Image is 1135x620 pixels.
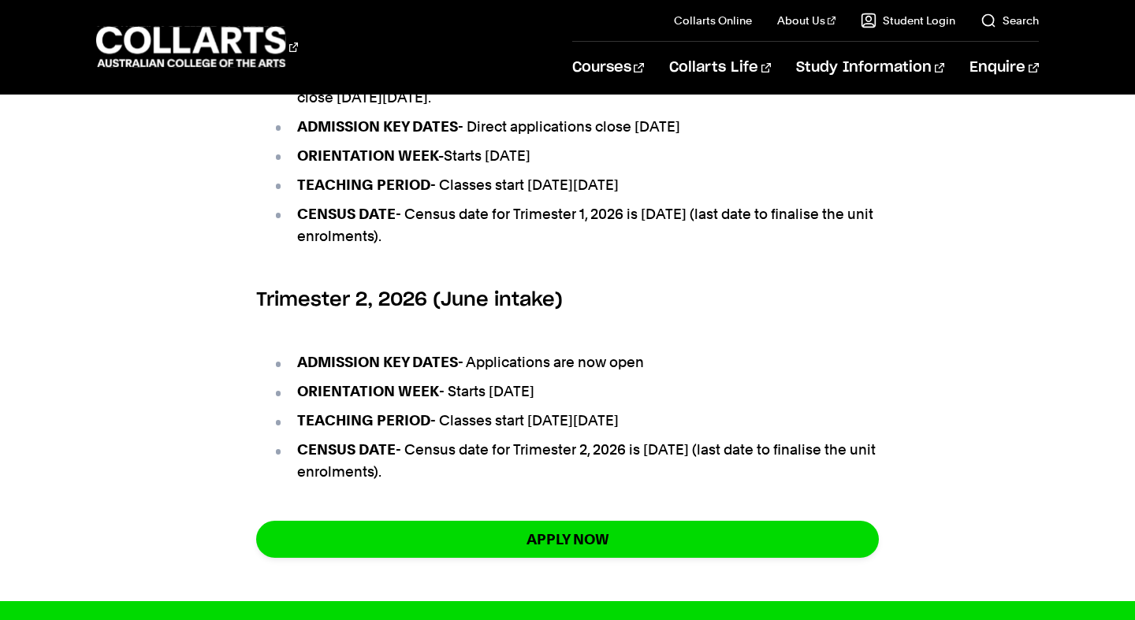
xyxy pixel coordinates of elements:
a: Search [981,13,1039,28]
strong: CENSUS DATE [297,441,396,458]
strong: CENSUS DATE [297,206,396,222]
a: Collarts Life [669,42,771,94]
a: Student Login [861,13,955,28]
strong: ADMISSION KEY DATES [297,354,458,370]
strong: TEACHING PERIOD [297,412,430,429]
li: - Starts [DATE] [272,381,879,403]
li: - Applications are now open [272,351,879,373]
strong: ORIENTATION WEEK [297,383,439,399]
strong: ORIENTATION WEEK- [297,147,444,164]
a: apply now [256,521,879,558]
a: Courses [572,42,644,94]
li: - Census date for Trimester 1, 2026 is [DATE] (last date to finalise the unit enrolments). [272,203,879,247]
h6: Trimester 2, 2026 (June intake) [256,286,879,314]
li: - Classes start [DATE][DATE] [272,174,879,196]
strong: ADMISSION KEY DATES [297,118,458,135]
a: About Us [777,13,835,28]
div: Go to homepage [96,24,298,69]
li: Starts [DATE] [272,145,879,167]
a: Enquire [969,42,1038,94]
li: - Census date for Trimester 2, 2026 is [DATE] (last date to finalise the unit enrolments). [272,439,879,483]
li: - Direct applications close [DATE] [272,116,879,138]
strong: TEACHING PERIOD [297,176,430,193]
a: Study Information [796,42,944,94]
li: - Classes start [DATE][DATE] [272,410,879,432]
a: Collarts Online [674,13,752,28]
